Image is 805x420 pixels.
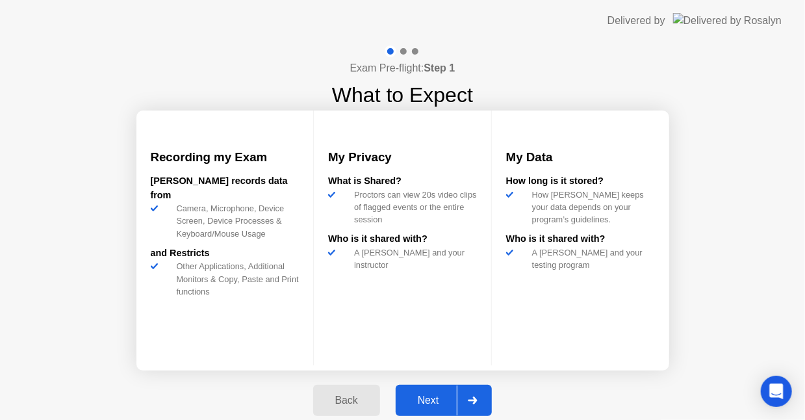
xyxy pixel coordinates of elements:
h1: What to Expect [332,79,473,111]
div: Who is it shared with? [328,232,477,246]
div: [PERSON_NAME] records data from [151,174,300,202]
button: Back [313,385,380,416]
h3: My Data [506,148,655,166]
div: Back [317,395,376,406]
div: A [PERSON_NAME] and your testing program [527,246,655,271]
h3: Recording my Exam [151,148,300,166]
h3: My Privacy [328,148,477,166]
div: How [PERSON_NAME] keeps your data depends on your program’s guidelines. [527,189,655,226]
div: Camera, Microphone, Device Screen, Device Processes & Keyboard/Mouse Usage [172,202,300,240]
div: Who is it shared with? [506,232,655,246]
button: Next [396,385,492,416]
div: Delivered by [607,13,665,29]
div: and Restricts [151,246,300,261]
b: Step 1 [424,62,455,73]
div: How long is it stored? [506,174,655,189]
h4: Exam Pre-flight: [350,60,455,76]
div: Next [400,395,457,406]
img: Delivered by Rosalyn [673,13,782,28]
div: What is Shared? [328,174,477,189]
div: Proctors can view 20s video clips of flagged events or the entire session [349,189,477,226]
div: A [PERSON_NAME] and your instructor [349,246,477,271]
div: Open Intercom Messenger [761,376,792,407]
div: Other Applications, Additional Monitors & Copy, Paste and Print functions [172,260,300,298]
